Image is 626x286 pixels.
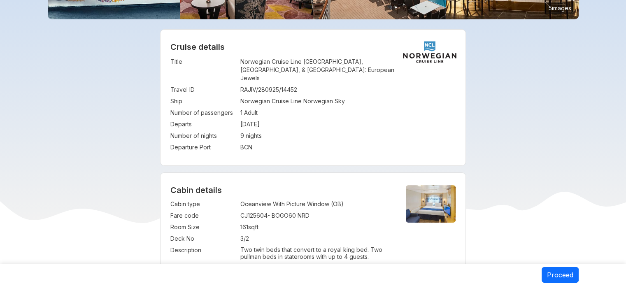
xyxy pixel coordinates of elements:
[542,267,579,283] button: Proceed
[170,185,456,195] h4: Cabin details
[240,107,456,119] td: 1 Adult
[240,119,456,130] td: [DATE]
[236,244,240,262] td: :
[170,262,236,273] td: Occupancy
[170,244,236,262] td: Description
[240,246,392,260] p: Two twin beds that convert to a royal king bed. Two pullman beds in staterooms with up to 4 guests.
[240,212,392,220] div: CJ125604 - BOGO60 NRD
[170,221,236,233] td: Room Size
[240,84,456,95] td: RAJIV/280925/14452
[545,2,575,14] small: 5 images
[170,142,236,153] td: Departure Port
[236,233,240,244] td: :
[240,262,392,273] td: 4 person
[236,84,240,95] td: :
[170,56,236,84] td: Title
[240,142,456,153] td: BCN
[236,262,240,273] td: :
[240,198,392,210] td: Oceanview With Picture Window (OB)
[170,130,236,142] td: Number of nights
[236,56,240,84] td: :
[240,130,456,142] td: 9 nights
[236,142,240,153] td: :
[170,119,236,130] td: Departs
[236,198,240,210] td: :
[170,95,236,107] td: Ship
[170,107,236,119] td: Number of passengers
[240,56,456,84] td: Norwegian Cruise Line [GEOGRAPHIC_DATA], [GEOGRAPHIC_DATA], & [GEOGRAPHIC_DATA]: European Jewels
[236,221,240,233] td: :
[236,95,240,107] td: :
[236,119,240,130] td: :
[236,107,240,119] td: :
[170,198,236,210] td: Cabin type
[240,221,392,233] td: 161 sqft
[240,233,392,244] td: 3/2
[170,84,236,95] td: Travel ID
[240,95,456,107] td: Norwegian Cruise Line Norwegian Sky
[236,210,240,221] td: :
[236,130,240,142] td: :
[170,42,456,52] h2: Cruise details
[170,233,236,244] td: Deck No
[170,210,236,221] td: Fare code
